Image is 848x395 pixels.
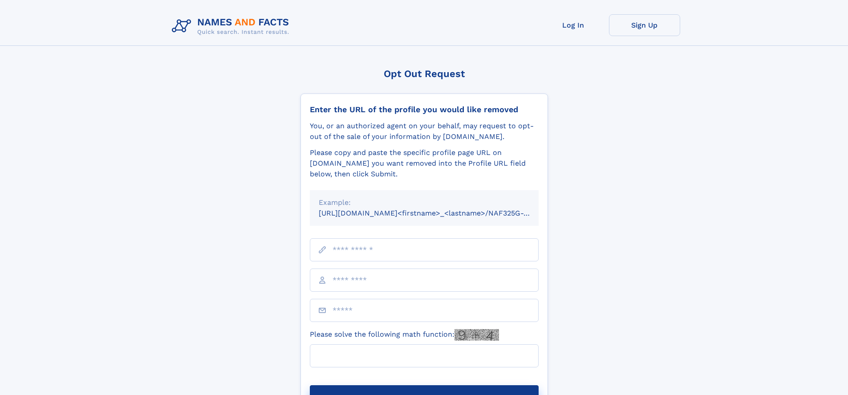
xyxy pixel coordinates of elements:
[300,68,548,79] div: Opt Out Request
[609,14,680,36] a: Sign Up
[168,14,296,38] img: Logo Names and Facts
[319,197,530,208] div: Example:
[310,105,539,114] div: Enter the URL of the profile you would like removed
[310,147,539,179] div: Please copy and paste the specific profile page URL on [DOMAIN_NAME] you want removed into the Pr...
[538,14,609,36] a: Log In
[310,121,539,142] div: You, or an authorized agent on your behalf, may request to opt-out of the sale of your informatio...
[319,209,556,217] small: [URL][DOMAIN_NAME]<firstname>_<lastname>/NAF325G-xxxxxxxx
[310,329,499,341] label: Please solve the following math function:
